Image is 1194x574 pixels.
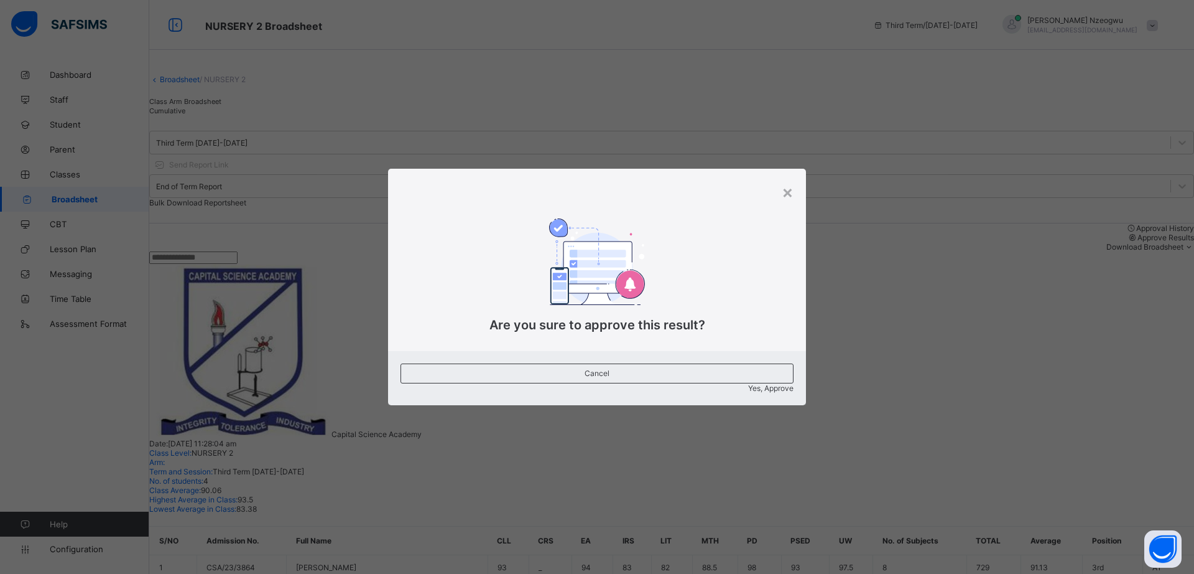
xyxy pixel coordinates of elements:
[782,181,794,202] div: ×
[410,369,784,378] span: Cancel
[489,318,705,332] span: Are you sure to approve this result?
[1144,530,1182,568] button: Open asap
[549,219,645,304] img: approval.b46c5b665252442170a589d15ef2ebe7.svg
[748,383,794,393] span: Yes, Approve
